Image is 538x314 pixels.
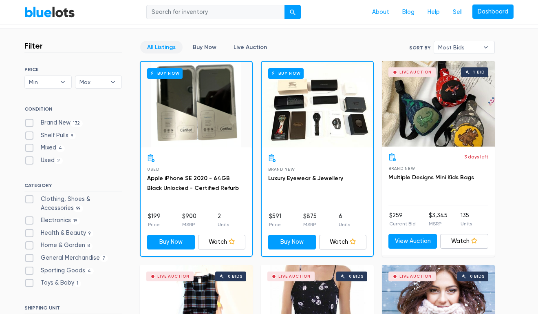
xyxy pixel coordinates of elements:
[366,4,396,20] a: About
[148,221,161,228] p: Price
[55,158,63,164] span: 2
[421,4,446,20] a: Help
[74,205,83,212] span: 99
[262,62,373,147] a: Buy Now
[68,133,76,139] span: 9
[389,220,416,227] p: Current Bid
[24,229,93,238] label: Health & Beauty
[147,167,159,171] span: Used
[473,70,484,74] div: 1 bid
[24,143,65,152] label: Mixed
[104,76,121,88] b: ▾
[146,5,285,20] input: Search for inventory
[24,278,81,287] label: Toys & Baby
[85,268,94,274] span: 4
[268,235,316,249] a: Buy Now
[303,212,317,228] li: $875
[388,174,474,181] a: Multiple Designs Mini Kids Bags
[409,44,430,51] label: Sort By
[148,212,161,228] li: $199
[269,212,281,228] li: $591
[24,195,122,212] label: Clothing, Shoes & Accessories
[464,153,488,160] p: 3 days left
[198,235,246,249] a: Watch
[24,266,94,275] label: Sporting Goods
[24,254,108,263] label: General Merchandise
[24,305,122,314] h6: SHIPPING UNIT
[140,41,183,53] a: All Listings
[440,234,489,249] a: Watch
[141,62,252,147] a: Buy Now
[382,61,495,147] a: Live Auction 1 bid
[461,220,472,227] p: Units
[268,68,304,78] h6: Buy Now
[269,221,281,228] p: Price
[429,211,448,227] li: $3,345
[278,274,311,278] div: Live Auction
[24,41,43,51] h3: Filter
[388,166,415,171] span: Brand New
[389,211,416,227] li: $259
[24,6,75,18] a: BlueLots
[218,212,229,228] li: 2
[470,274,485,278] div: 0 bids
[74,281,81,287] span: 1
[100,255,108,262] span: 7
[472,4,514,19] a: Dashboard
[24,106,122,115] h6: CONDITION
[157,274,190,278] div: Live Auction
[268,175,343,182] a: Luxury Eyewear & Jewellery
[438,41,479,53] span: Most Bids
[182,212,196,228] li: $900
[396,4,421,20] a: Blog
[86,230,93,237] span: 9
[227,41,274,53] a: Live Auction
[71,218,80,224] span: 19
[228,274,243,278] div: 0 bids
[186,41,223,53] a: Buy Now
[339,221,350,228] p: Units
[56,145,65,152] span: 4
[29,76,56,88] span: Min
[71,120,83,127] span: 132
[218,221,229,228] p: Units
[339,212,350,228] li: 6
[24,216,80,225] label: Electronics
[24,183,122,192] h6: CATEGORY
[24,67,122,72] h6: PRICE
[429,220,448,227] p: MSRP
[319,235,367,249] a: Watch
[303,221,317,228] p: MSRP
[388,234,437,249] a: View Auction
[54,76,71,88] b: ▾
[24,156,63,165] label: Used
[446,4,469,20] a: Sell
[349,274,364,278] div: 0 bids
[147,175,239,192] a: Apple iPhone SE 2020 - 64GB Black Unlocked - Certified Refurb
[268,167,295,171] span: Brand New
[147,235,195,249] a: Buy Now
[79,76,106,88] span: Max
[477,41,494,53] b: ▾
[24,241,93,250] label: Home & Garden
[24,118,83,127] label: Brand New
[147,68,183,78] h6: Buy Now
[24,131,76,140] label: Shelf Pulls
[85,243,93,249] span: 8
[399,70,432,74] div: Live Auction
[399,274,432,278] div: Live Auction
[182,221,196,228] p: MSRP
[461,211,472,227] li: 135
